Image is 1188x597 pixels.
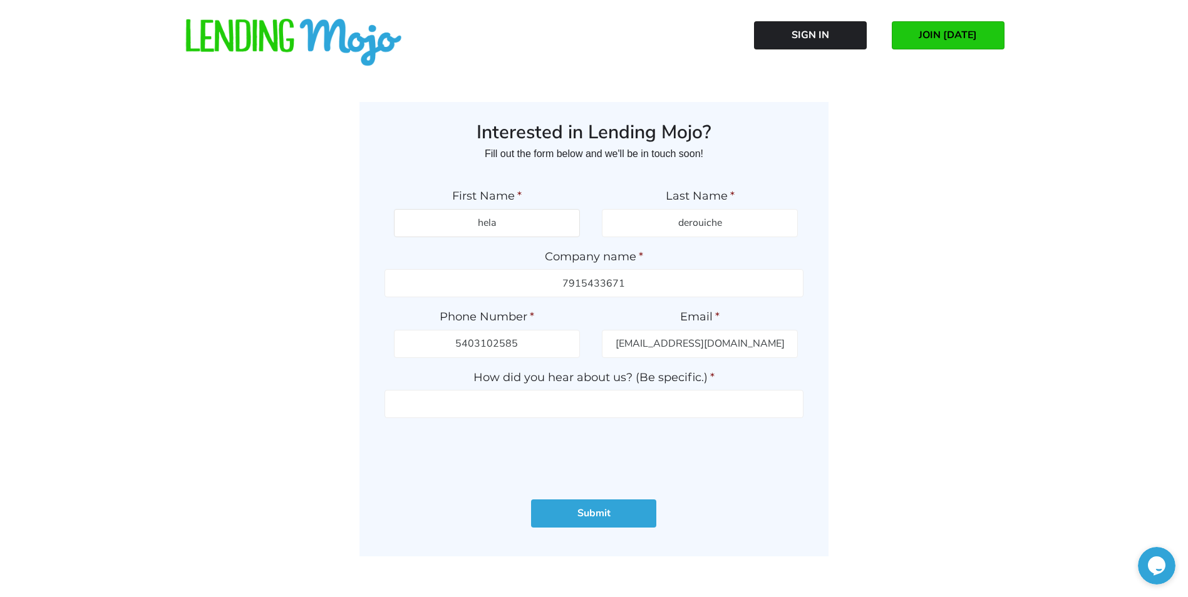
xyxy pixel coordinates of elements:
a: Sign In [754,21,867,49]
label: Last Name [602,189,798,203]
iframe: reCAPTCHA [498,431,689,479]
input: Submit [531,499,656,528]
label: How did you hear about us? (Be specific.) [385,370,803,385]
a: JOIN [DATE] [892,21,1005,49]
label: Email [602,310,798,324]
label: Phone Number [394,310,580,324]
span: Sign In [792,29,829,41]
img: lm-horizontal-logo [184,19,403,68]
iframe: chat widget [1138,547,1175,584]
p: Fill out the form below and we'll be in touch soon! [385,144,803,164]
label: First Name [394,189,580,203]
h3: Interested in Lending Mojo? [385,121,803,145]
label: Company name [385,250,803,264]
span: JOIN [DATE] [919,29,977,41]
